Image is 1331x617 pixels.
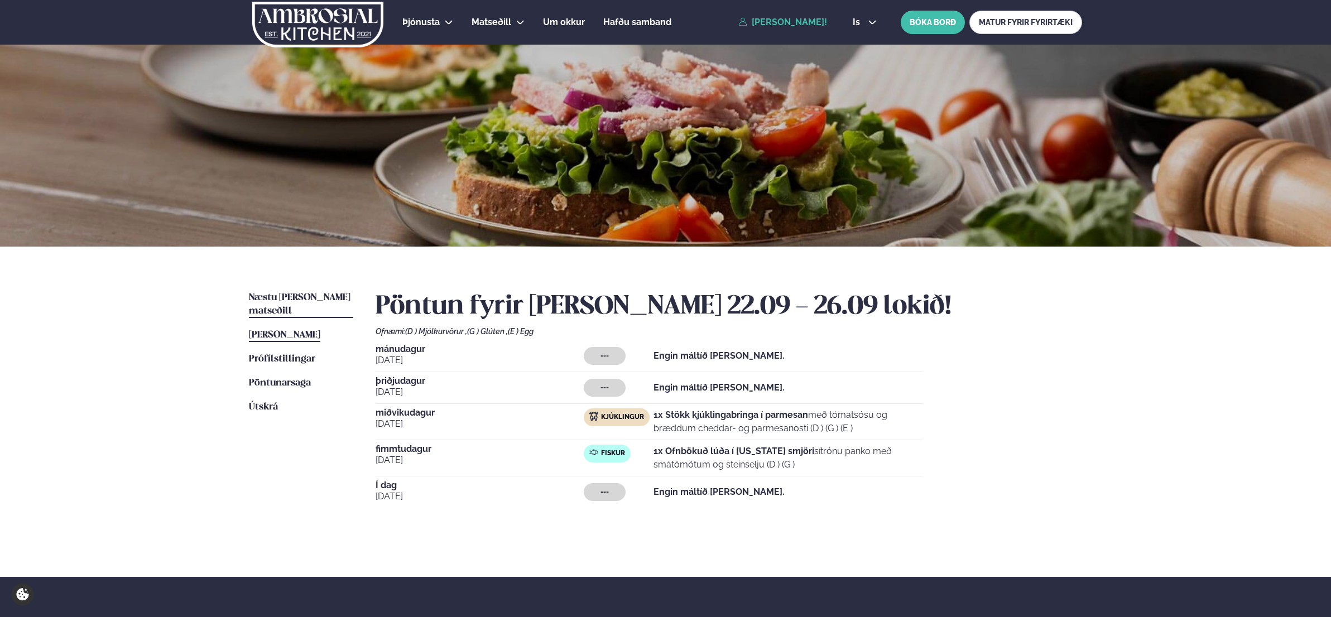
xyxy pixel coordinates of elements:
[249,353,315,366] a: Prófílstillingar
[249,291,353,318] a: Næstu [PERSON_NAME] matseðill
[376,385,584,399] span: [DATE]
[969,11,1082,34] a: MATUR FYRIR FYRIRTÆKI
[603,16,671,29] a: Hafðu samband
[376,327,1082,336] div: Ofnæmi:
[249,378,311,388] span: Pöntunarsaga
[601,413,644,422] span: Kjúklingur
[738,17,827,27] a: [PERSON_NAME]!
[543,16,585,29] a: Um okkur
[543,17,585,27] span: Um okkur
[600,488,609,497] span: ---
[603,17,671,27] span: Hafðu samband
[601,449,625,458] span: Fiskur
[376,408,584,417] span: miðvikudagur
[844,18,886,27] button: is
[249,402,278,412] span: Útskrá
[472,16,511,29] a: Matseðill
[402,16,440,29] a: Þjónusta
[589,448,598,457] img: fish.svg
[376,345,584,354] span: mánudagur
[249,401,278,414] a: Útskrá
[251,2,385,47] img: logo
[600,383,609,392] span: ---
[654,446,814,456] strong: 1x Ofnbökuð lúða í [US_STATE] smjöri
[654,350,785,361] strong: Engin máltíð [PERSON_NAME].
[376,291,1082,322] h2: Pöntun fyrir [PERSON_NAME] 22.09 - 26.09 lokið!
[508,327,534,336] span: (E ) Egg
[376,445,584,454] span: fimmtudagur
[376,481,584,490] span: Í dag
[249,293,350,316] span: Næstu [PERSON_NAME] matseðill
[589,412,598,421] img: chicken.svg
[376,417,584,431] span: [DATE]
[654,445,922,471] p: sítrónu panko með smátómötum og steinselju (D ) (G )
[376,377,584,385] span: þriðjudagur
[853,18,863,27] span: is
[654,486,785,497] strong: Engin máltíð [PERSON_NAME].
[249,330,320,340] span: [PERSON_NAME]
[467,327,508,336] span: (G ) Glúten ,
[11,583,34,606] a: Cookie settings
[654,408,922,435] p: með tómatsósu og bræddum cheddar- og parmesanosti (D ) (G ) (E )
[402,17,440,27] span: Þjónusta
[600,351,609,360] span: ---
[901,11,965,34] button: BÓKA BORÐ
[249,354,315,364] span: Prófílstillingar
[376,454,584,467] span: [DATE]
[376,490,584,503] span: [DATE]
[405,327,467,336] span: (D ) Mjólkurvörur ,
[249,329,320,342] a: [PERSON_NAME]
[654,409,808,420] strong: 1x Stökk kjúklingabringa í parmesan
[376,354,584,367] span: [DATE]
[654,382,785,393] strong: Engin máltíð [PERSON_NAME].
[249,377,311,390] a: Pöntunarsaga
[472,17,511,27] span: Matseðill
